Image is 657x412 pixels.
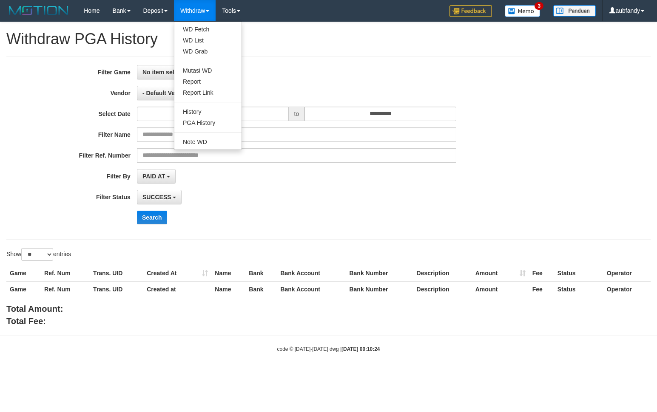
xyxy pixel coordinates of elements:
[90,265,143,281] th: Trans. UID
[211,265,245,281] th: Name
[142,90,192,96] span: - Default Vendor -
[277,265,346,281] th: Bank Account
[174,35,242,46] a: WD List
[6,4,71,17] img: MOTION_logo.png
[90,281,143,297] th: Trans. UID
[449,5,492,17] img: Feedback.jpg
[137,65,200,79] button: No item selected
[6,281,41,297] th: Game
[472,281,529,297] th: Amount
[245,281,277,297] th: Bank
[289,107,305,121] span: to
[174,117,242,128] a: PGA History
[6,248,71,261] label: Show entries
[245,265,277,281] th: Bank
[174,24,242,35] a: WD Fetch
[341,346,380,352] strong: [DATE] 00:10:24
[142,173,165,180] span: PAID AT
[174,65,242,76] a: Mutasi WD
[413,281,472,297] th: Description
[137,169,176,183] button: PAID AT
[143,281,211,297] th: Created at
[211,281,245,297] th: Name
[346,281,413,297] th: Bank Number
[535,2,543,10] span: 3
[529,281,554,297] th: Fee
[174,136,242,147] a: Note WD
[277,346,380,352] small: code © [DATE]-[DATE] dwg |
[6,265,41,281] th: Game
[6,31,651,48] h1: Withdraw PGA History
[174,46,242,57] a: WD Grab
[137,211,167,224] button: Search
[472,265,529,281] th: Amount
[529,265,554,281] th: Fee
[41,265,90,281] th: Ref. Num
[553,5,596,17] img: panduan.png
[603,265,651,281] th: Operator
[41,281,90,297] th: Ref. Num
[143,265,211,281] th: Created At
[142,194,171,200] span: SUCCESS
[603,281,651,297] th: Operator
[277,281,346,297] th: Bank Account
[554,265,603,281] th: Status
[174,106,242,117] a: History
[346,265,413,281] th: Bank Number
[413,265,472,281] th: Description
[174,76,242,87] a: Report
[174,87,242,98] a: Report Link
[6,316,46,326] b: Total Fee:
[554,281,603,297] th: Status
[21,248,53,261] select: Showentries
[6,304,63,313] b: Total Amount:
[137,190,182,204] button: SUCCESS
[505,5,540,17] img: Button%20Memo.svg
[137,86,202,100] button: - Default Vendor -
[142,69,190,76] span: No item selected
